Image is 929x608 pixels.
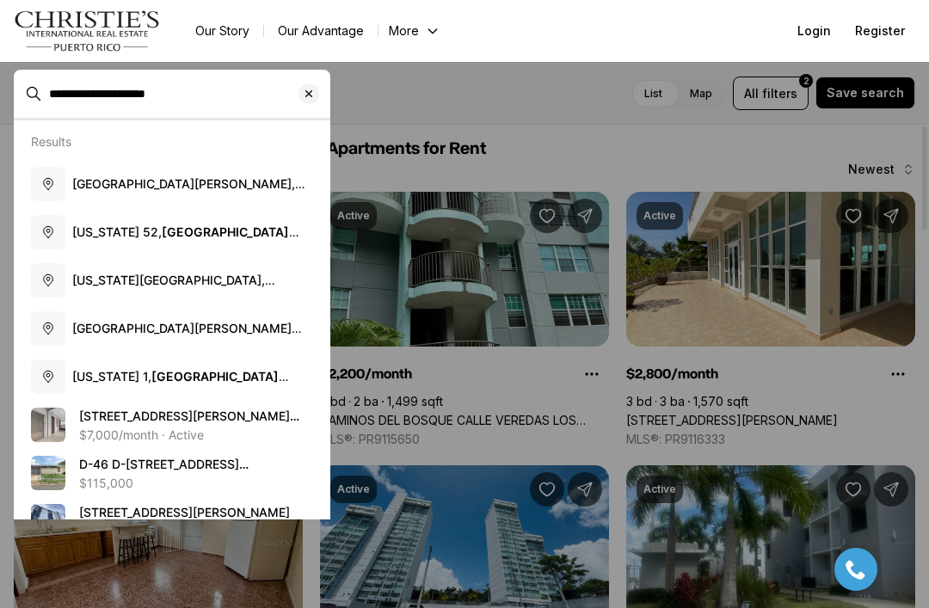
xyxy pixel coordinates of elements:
button: Register [845,14,915,48]
a: View details: 301 GALLARDO OFFICE BLDG. #Suite M [24,401,320,449]
p: $7,000/month · Active [79,428,204,442]
span: [US_STATE] 52, [72,224,299,256]
span: D-46 D-[STREET_ADDRESS][PERSON_NAME] [79,457,249,488]
button: [US_STATE][GEOGRAPHIC_DATA], [GEOGRAPHIC_DATA], [24,256,320,304]
button: Clear search input [298,71,329,117]
span: Login [797,24,831,38]
a: Our Advantage [264,19,378,43]
button: [GEOGRAPHIC_DATA][PERSON_NAME][US_STATE], [PERSON_NAME][STREET_ADDRESS], [24,304,320,353]
span: [GEOGRAPHIC_DATA][PERSON_NAME][US_STATE], [PERSON_NAME][STREET_ADDRESS], [72,321,305,404]
button: More [378,19,451,43]
span: [GEOGRAPHIC_DATA][PERSON_NAME], [US_STATE] [72,176,305,208]
button: [US_STATE] 1,[GEOGRAPHIC_DATA][PERSON_NAME], [US_STATE] [24,353,320,401]
span: [US_STATE][GEOGRAPHIC_DATA], [GEOGRAPHIC_DATA], [72,273,305,339]
a: Our Story [181,19,263,43]
button: [GEOGRAPHIC_DATA][PERSON_NAME], [US_STATE] [24,160,320,208]
span: [STREET_ADDRESS][PERSON_NAME] [79,505,290,519]
button: [US_STATE] 52,[GEOGRAPHIC_DATA][PERSON_NAME], [US_STATE] [24,208,320,256]
p: $115,000 [79,476,133,490]
span: [US_STATE] 1, [72,369,289,401]
b: [GEOGRAPHIC_DATA][PERSON_NAME], [US_STATE] [72,224,299,256]
b: [GEOGRAPHIC_DATA][PERSON_NAME], [US_STATE] [72,369,289,401]
a: View details: D-46 D-46 HUELVA 4 STREET [24,449,320,497]
span: [STREET_ADDRESS][PERSON_NAME] [GEOGRAPHIC_DATA], [GEOGRAPHIC_DATA][PERSON_NAME] [79,408,299,458]
span: Register [855,24,905,38]
button: Login [787,14,841,48]
p: Results [31,134,71,149]
a: View details: Skytower SKYTOWER 2 #2J [24,497,320,545]
img: logo [14,10,161,52]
